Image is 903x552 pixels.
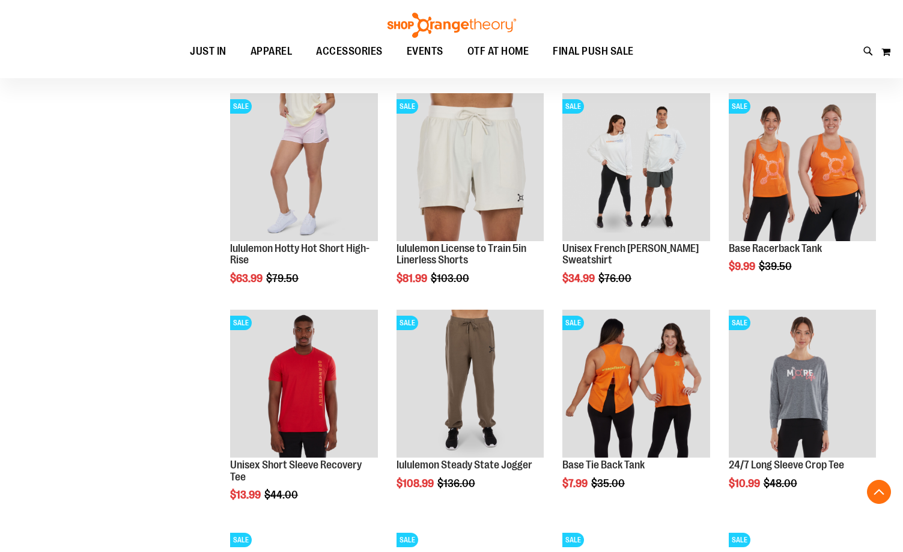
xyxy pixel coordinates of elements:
[397,242,526,266] a: lululemon License to Train 5in Linerless Shorts
[397,316,418,330] span: SALE
[190,38,227,65] span: JUST IN
[562,93,710,242] a: Unisex French Terry Crewneck Sweatshirt primary imageSALE
[729,242,822,254] a: Base Racerback Tank
[230,489,263,501] span: $13.99
[230,272,264,284] span: $63.99
[239,38,305,66] a: APPAREL
[264,489,300,501] span: $44.00
[407,38,443,65] span: EVENTS
[562,99,584,114] span: SALE
[591,477,627,489] span: $35.00
[562,93,710,241] img: Unisex French Terry Crewneck Sweatshirt primary image
[764,477,799,489] span: $48.00
[729,99,750,114] span: SALE
[729,477,762,489] span: $10.99
[562,310,710,459] a: Product image for Base Tie Back TankSALE
[556,87,716,315] div: product
[455,38,541,66] a: OTF AT HOME
[397,272,429,284] span: $81.99
[562,477,589,489] span: $7.99
[562,316,584,330] span: SALE
[562,533,584,547] span: SALE
[397,310,544,457] img: lululemon Steady State Jogger
[397,459,532,471] a: lululemon Steady State Jogger
[729,316,750,330] span: SALE
[759,260,794,272] span: $39.50
[251,38,293,65] span: APPAREL
[553,38,634,65] span: FINAL PUSH SALE
[224,304,383,532] div: product
[562,242,699,266] a: Unisex French [PERSON_NAME] Sweatshirt
[178,38,239,66] a: JUST IN
[397,93,544,241] img: lululemon License to Train 5in Linerless Shorts
[304,38,395,66] a: ACCESSORIES
[467,38,529,65] span: OTF AT HOME
[397,99,418,114] span: SALE
[391,87,550,315] div: product
[397,310,544,459] a: lululemon Steady State JoggerSALE
[230,459,362,483] a: Unisex Short Sleeve Recovery Tee
[230,93,377,241] img: lululemon Hotty Hot Short High-Rise
[598,272,633,284] span: $76.00
[230,99,252,114] span: SALE
[397,93,544,242] a: lululemon License to Train 5in Linerless ShortsSALE
[562,459,645,471] a: Base Tie Back Tank
[230,316,252,330] span: SALE
[729,93,876,241] img: Product image for Base Racerback Tank
[729,459,844,471] a: 24/7 Long Sleeve Crop Tee
[230,310,377,459] a: Product image for Unisex Short Sleeve Recovery TeeSALE
[386,13,518,38] img: Shop Orangetheory
[729,93,876,242] a: Product image for Base Racerback TankSALE
[230,242,369,266] a: lululemon Hotty Hot Short High-Rise
[867,480,891,504] button: Back To Top
[437,477,477,489] span: $136.00
[395,38,455,66] a: EVENTS
[556,304,716,520] div: product
[230,93,377,242] a: lululemon Hotty Hot Short High-RiseSALE
[729,260,757,272] span: $9.99
[224,87,383,315] div: product
[723,304,882,520] div: product
[562,272,597,284] span: $34.99
[431,272,471,284] span: $103.00
[391,304,550,520] div: product
[729,310,876,459] a: Product image for 24/7 Long Sleeve Crop TeeSALE
[729,533,750,547] span: SALE
[397,477,436,489] span: $108.99
[397,533,418,547] span: SALE
[562,310,710,457] img: Product image for Base Tie Back Tank
[541,38,646,65] a: FINAL PUSH SALE
[729,310,876,457] img: Product image for 24/7 Long Sleeve Crop Tee
[230,310,377,457] img: Product image for Unisex Short Sleeve Recovery Tee
[316,38,383,65] span: ACCESSORIES
[723,87,882,303] div: product
[266,272,300,284] span: $79.50
[230,533,252,547] span: SALE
